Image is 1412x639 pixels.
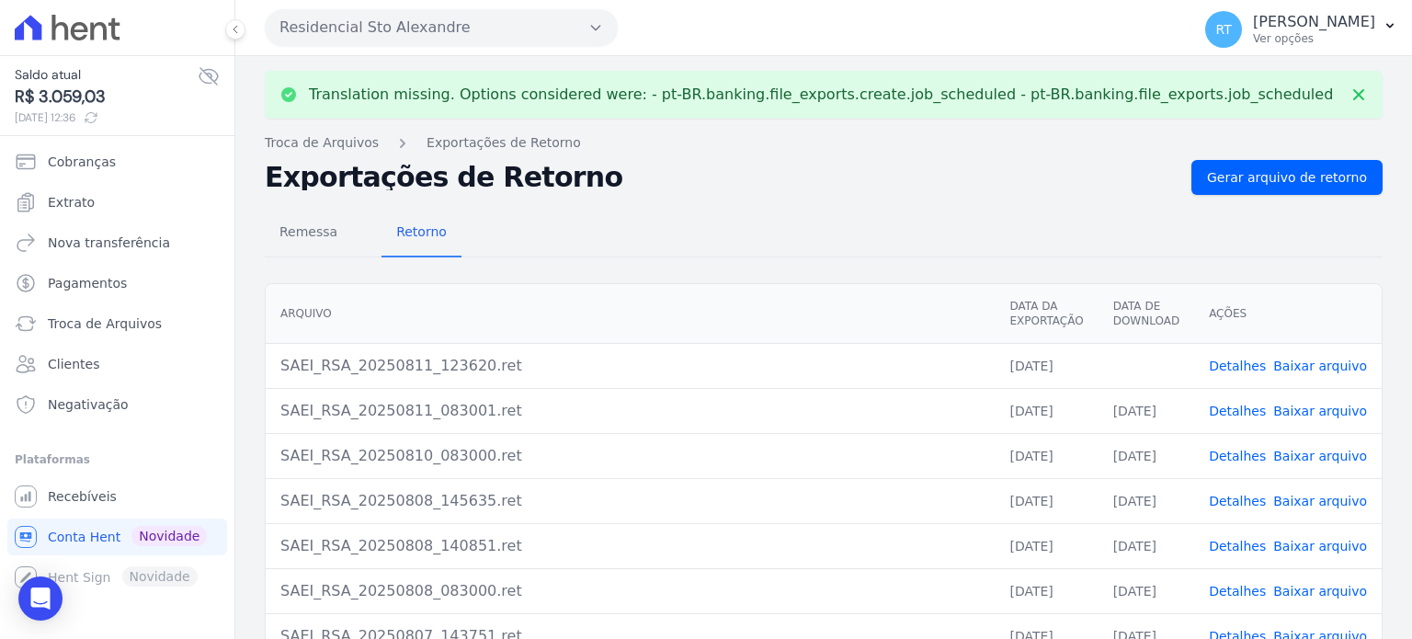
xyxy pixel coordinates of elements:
[7,224,227,261] a: Nova transferência
[1209,584,1266,599] a: Detalhes
[48,528,120,546] span: Conta Hent
[1209,359,1266,373] a: Detalhes
[15,109,198,126] span: [DATE] 12:36
[1273,539,1367,553] a: Baixar arquivo
[280,400,980,422] div: SAEI_RSA_20250811_083001.ret
[7,143,227,180] a: Cobranças
[309,86,1333,104] p: Translation missing. Options considered were: - pt-BR.banking.file_exports.create.job_scheduled -...
[995,568,1098,613] td: [DATE]
[1253,13,1375,31] p: [PERSON_NAME]
[995,388,1098,433] td: [DATE]
[1099,568,1194,613] td: [DATE]
[7,265,227,302] a: Pagamentos
[280,580,980,602] div: SAEI_RSA_20250808_083000.ret
[280,535,980,557] div: SAEI_RSA_20250808_140851.ret
[266,284,995,344] th: Arquivo
[48,274,127,292] span: Pagamentos
[7,346,227,382] a: Clientes
[48,355,99,373] span: Clientes
[1209,539,1266,553] a: Detalhes
[268,213,348,250] span: Remessa
[280,355,980,377] div: SAEI_RSA_20250811_123620.ret
[131,526,207,546] span: Novidade
[1194,284,1382,344] th: Ações
[280,445,980,467] div: SAEI_RSA_20250810_083000.ret
[15,65,198,85] span: Saldo atual
[7,184,227,221] a: Extrato
[1207,168,1367,187] span: Gerar arquivo de retorno
[427,133,581,153] a: Exportações de Retorno
[1215,23,1231,36] span: RT
[1209,404,1266,418] a: Detalhes
[995,343,1098,388] td: [DATE]
[265,165,1177,190] h2: Exportações de Retorno
[15,143,220,596] nav: Sidebar
[1273,584,1367,599] a: Baixar arquivo
[265,133,379,153] a: Troca de Arquivos
[7,478,227,515] a: Recebíveis
[15,449,220,471] div: Plataformas
[265,133,1383,153] nav: Breadcrumb
[1190,4,1412,55] button: RT [PERSON_NAME] Ver opções
[280,490,980,512] div: SAEI_RSA_20250808_145635.ret
[1099,388,1194,433] td: [DATE]
[1191,160,1383,195] a: Gerar arquivo de retorno
[48,193,95,211] span: Extrato
[1099,478,1194,523] td: [DATE]
[15,85,198,109] span: R$ 3.059,03
[1253,31,1375,46] p: Ver opções
[1273,359,1367,373] a: Baixar arquivo
[7,386,227,423] a: Negativação
[1099,284,1194,344] th: Data de Download
[48,395,129,414] span: Negativação
[48,234,170,252] span: Nova transferência
[995,523,1098,568] td: [DATE]
[1099,523,1194,568] td: [DATE]
[265,9,618,46] button: Residencial Sto Alexandre
[1273,404,1367,418] a: Baixar arquivo
[1209,494,1266,508] a: Detalhes
[385,213,458,250] span: Retorno
[1273,449,1367,463] a: Baixar arquivo
[1209,449,1266,463] a: Detalhes
[48,153,116,171] span: Cobranças
[7,519,227,555] a: Conta Hent Novidade
[48,487,117,506] span: Recebíveis
[1099,433,1194,478] td: [DATE]
[995,284,1098,344] th: Data da Exportação
[7,305,227,342] a: Troca de Arquivos
[18,576,63,621] div: Open Intercom Messenger
[48,314,162,333] span: Troca de Arquivos
[1273,494,1367,508] a: Baixar arquivo
[381,210,461,257] a: Retorno
[995,433,1098,478] td: [DATE]
[995,478,1098,523] td: [DATE]
[265,210,352,257] a: Remessa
